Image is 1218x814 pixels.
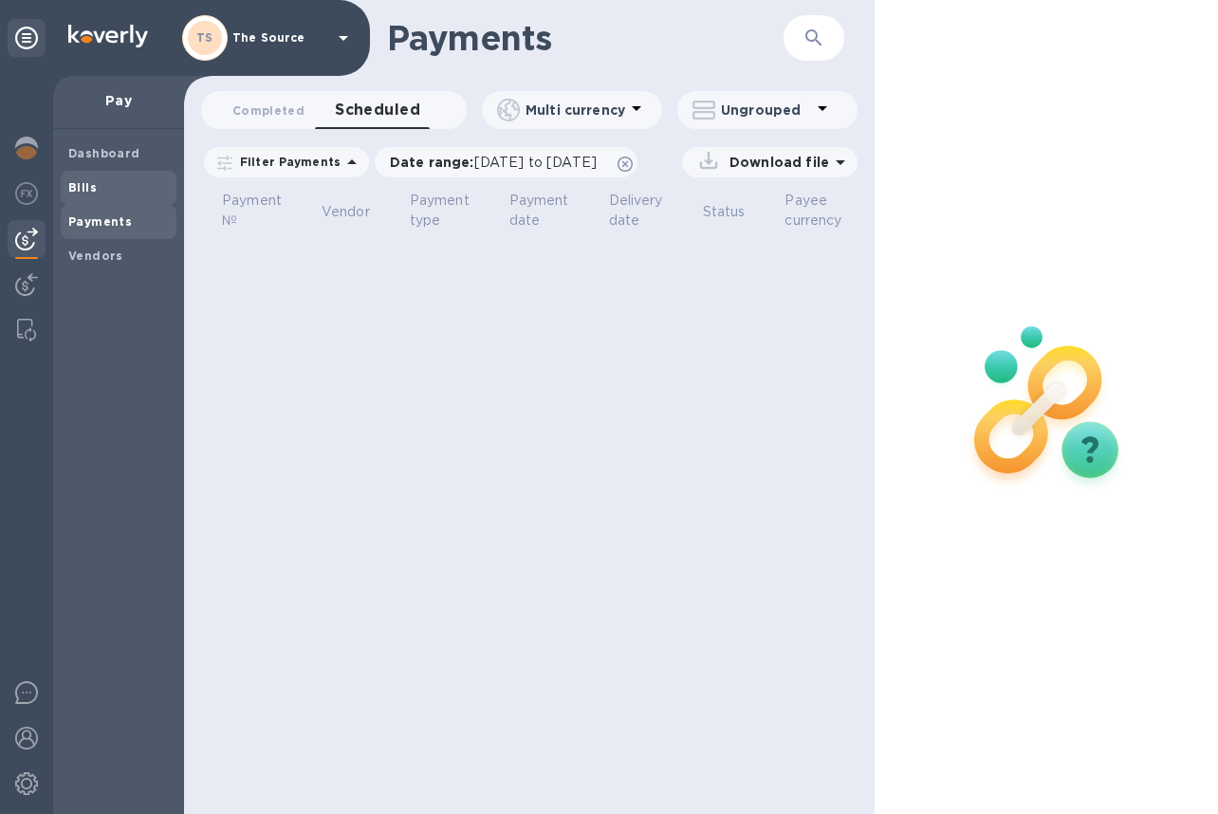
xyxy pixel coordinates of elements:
p: Download file [722,153,829,172]
img: Logo [68,25,148,47]
p: Vendor [322,202,370,222]
p: Status [703,202,746,222]
span: Payment type [410,191,494,231]
span: [DATE] to [DATE] [474,155,597,170]
h1: Payments [387,18,784,58]
span: Payment № [222,191,306,231]
p: Payment date [509,191,569,231]
span: Delivery date [609,191,688,231]
p: Pay [68,91,169,110]
p: Ungrouped [721,101,811,120]
p: Payment № [222,191,282,231]
p: Payee currency [784,191,841,231]
p: Filter Payments [232,154,341,170]
b: Dashboard [68,146,140,160]
b: TS [196,30,213,45]
img: Foreign exchange [15,182,38,205]
span: Scheduled [335,97,420,123]
span: Payment date [509,191,594,231]
p: Delivery date [609,191,663,231]
p: Payment type [410,191,470,231]
p: The Source [232,31,327,45]
p: Multi currency [526,101,625,120]
span: Status [703,202,770,222]
span: Payee currency [784,191,866,231]
b: Bills [68,180,97,194]
span: Completed [232,101,304,120]
div: Unpin categories [8,19,46,57]
p: Date range : [390,153,606,172]
b: Payments [68,214,132,229]
b: Vendors [68,249,123,263]
div: Date range:[DATE] to [DATE] [375,147,637,177]
span: Vendor [322,202,395,222]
